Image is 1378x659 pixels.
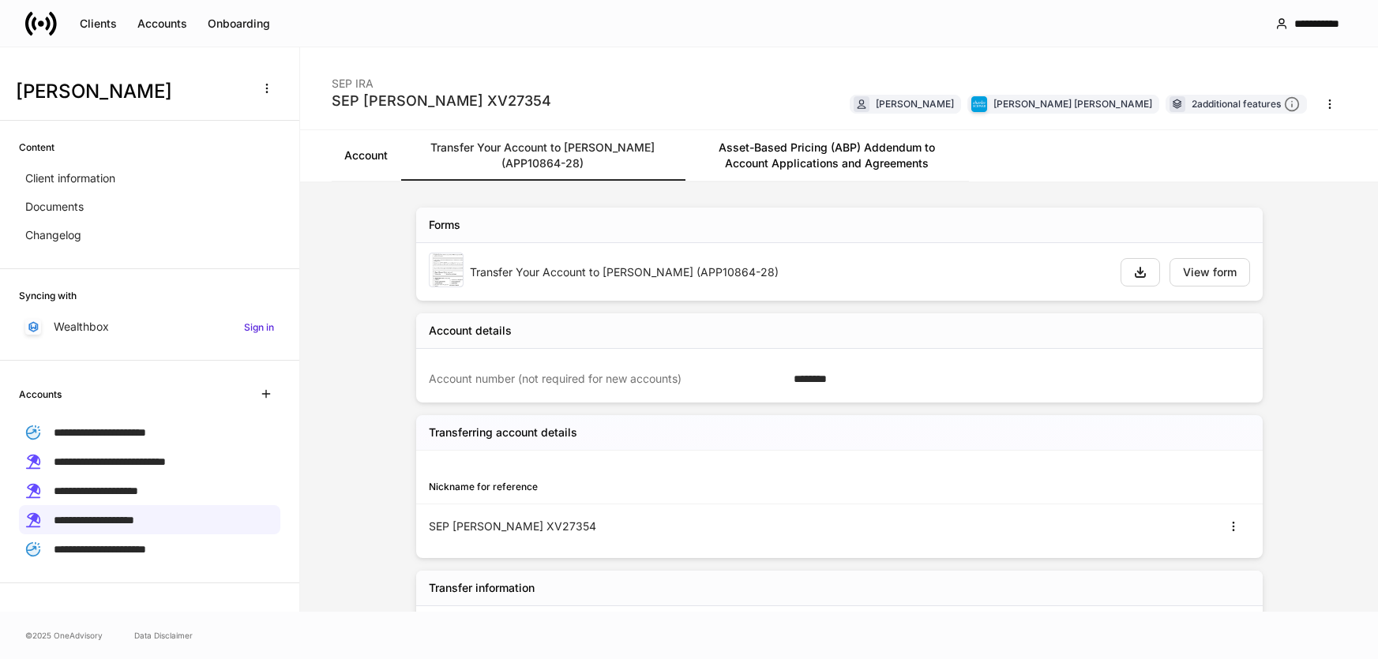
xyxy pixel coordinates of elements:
a: Transfer Your Account to [PERSON_NAME] (APP10864-28) [400,130,685,181]
h6: Syncing with [19,288,77,303]
p: Client information [25,170,115,186]
button: Clients [69,11,127,36]
div: [PERSON_NAME] [876,96,954,111]
a: Documents [19,193,280,221]
a: WealthboxSign in [19,313,280,341]
h6: Content [19,140,54,155]
div: Account details [429,323,512,339]
button: View form [1170,258,1250,286]
a: Data Disclaimer [134,629,193,642]
div: Accounts [137,18,187,29]
div: SEP IRA [332,66,551,92]
p: Wealthbox [54,319,109,335]
div: SEP [PERSON_NAME] XV27354 [332,92,551,110]
div: Transfer Your Account to [PERSON_NAME] (APP10864-28) [470,264,1108,280]
a: Changelog [19,221,280,249]
a: Client information [19,164,280,193]
div: [PERSON_NAME] [PERSON_NAME] [993,96,1152,111]
h6: Accounts [19,387,62,402]
a: Asset-Based Pricing (ABP) Addendum to Account Applications and Agreements [685,130,969,181]
div: 2 additional features [1192,96,1300,113]
h3: [PERSON_NAME] [16,79,244,104]
div: Forms [429,217,460,233]
div: Clients [80,18,117,29]
img: charles-schwab-BFYFdbvS.png [971,96,987,112]
p: Changelog [25,227,81,243]
p: Documents [25,199,84,215]
span: © 2025 OneAdvisory [25,629,103,642]
button: Onboarding [197,11,280,36]
h5: Transferring account details [429,425,577,440]
div: Account number (not required for new accounts) [429,371,784,387]
div: Nickname for reference [429,479,839,494]
div: View form [1183,267,1237,278]
button: Accounts [127,11,197,36]
div: SEP [PERSON_NAME] XV27354 [429,519,839,534]
div: Onboarding [208,18,270,29]
h6: Firm Forms [19,609,70,624]
div: Transfer information [429,580,535,596]
h6: Sign in [244,320,274,335]
a: Account [332,130,400,181]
